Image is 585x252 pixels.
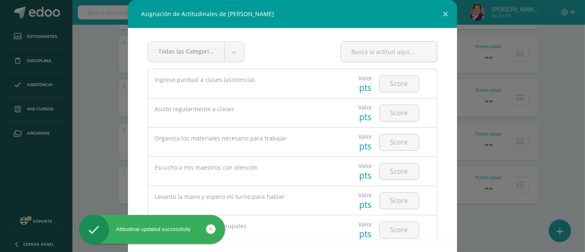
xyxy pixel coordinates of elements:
div: Valor [359,162,373,170]
div: pts [359,228,373,240]
input: Score [380,222,419,238]
input: Score [380,105,419,121]
div: Valor [359,103,373,111]
div: Levanto la mano y espero mi turno para hablar [155,193,334,201]
input: Busca la actitud aqui... [341,42,437,62]
div: pts [359,111,373,123]
div: pts [359,140,373,152]
div: pts [359,170,373,181]
span: Todas las Categorias [158,42,214,61]
input: Score [380,193,419,209]
a: Todas las Categorias [148,42,244,62]
div: Ingreso puntual a clases (asistencia) [155,76,334,84]
div: Valor [359,220,373,228]
div: Valor [359,191,373,199]
input: Score [380,163,419,180]
div: Asisto regularmente a clases [155,105,334,113]
div: pts [359,82,373,93]
input: Score [380,76,419,92]
div: Escucho a mis maestros con atención [155,163,334,172]
div: Valor [359,133,373,140]
div: Attitudinal updated successfully [79,226,225,233]
div: Valor [359,74,373,82]
input: Score [380,134,419,150]
div: Participo en actividades grupales [155,222,334,230]
div: pts [359,199,373,210]
div: Organizo los materiales necesario para trabajar [155,134,334,142]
